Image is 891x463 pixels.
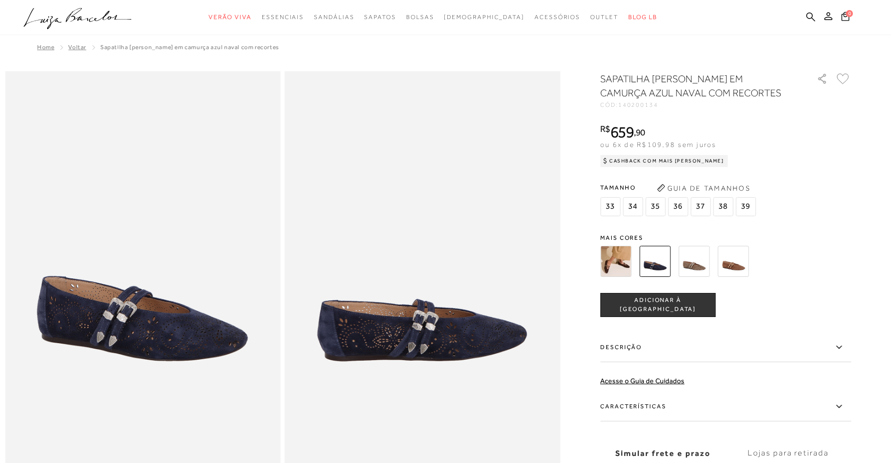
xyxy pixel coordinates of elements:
[718,246,749,277] img: SAPATILHA MARY JANE EM CAMURÇA CARAMELO COM RECORTES
[600,102,801,108] div: CÓD:
[846,10,853,17] span: 0
[534,8,580,27] a: noSubCategoriesText
[444,14,524,21] span: [DEMOGRAPHIC_DATA]
[690,197,710,216] span: 37
[406,8,434,27] a: noSubCategoriesText
[668,197,688,216] span: 36
[628,8,657,27] a: BLOG LB
[618,101,658,108] span: 140200134
[314,14,354,21] span: Sandálias
[678,246,709,277] img: SAPATILHA MARY JANE EM CAMURÇA BEGE FENDI COM RECORTES
[590,8,618,27] a: noSubCategoriesText
[600,140,716,148] span: ou 6x de R$109,98 sem juros
[600,333,851,362] label: Descrição
[406,14,434,21] span: Bolsas
[209,8,252,27] a: noSubCategoriesText
[600,72,788,100] h1: SAPATILHA [PERSON_NAME] EM CAMURÇA AZUL NAVAL COM RECORTES
[636,127,645,137] span: 90
[600,180,758,195] span: Tamanho
[314,8,354,27] a: noSubCategoriesText
[600,377,684,385] a: Acesse o Guia de Cuidados
[364,8,396,27] a: noSubCategoriesText
[209,14,252,21] span: Verão Viva
[600,246,631,277] img: SAPATILHA EM CAMURÇA VAZADA COM FIVELAS CAFÉ
[590,14,618,21] span: Outlet
[645,197,665,216] span: 35
[601,296,715,314] span: ADICIONAR À [GEOGRAPHIC_DATA]
[623,197,643,216] span: 34
[100,44,279,51] span: SAPATILHA [PERSON_NAME] EM CAMURÇA AZUL NAVAL COM RECORTES
[600,392,851,421] label: Características
[364,14,396,21] span: Sapatos
[444,8,524,27] a: noSubCategoriesText
[534,14,580,21] span: Acessórios
[713,197,733,216] span: 38
[262,8,304,27] a: noSubCategoriesText
[600,197,620,216] span: 33
[262,14,304,21] span: Essenciais
[600,235,851,241] span: Mais cores
[639,246,670,277] img: SAPATILHA MARY JANE EM CAMURÇA AZUL NAVAL COM RECORTES
[610,123,634,141] span: 659
[600,155,728,167] div: Cashback com Mais [PERSON_NAME]
[736,197,756,216] span: 39
[838,11,852,25] button: 0
[600,124,610,133] i: R$
[628,14,657,21] span: BLOG LB
[634,128,645,137] i: ,
[653,180,754,196] button: Guia de Tamanhos
[600,293,716,317] button: ADICIONAR À [GEOGRAPHIC_DATA]
[68,44,86,51] a: Voltar
[37,44,54,51] a: Home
